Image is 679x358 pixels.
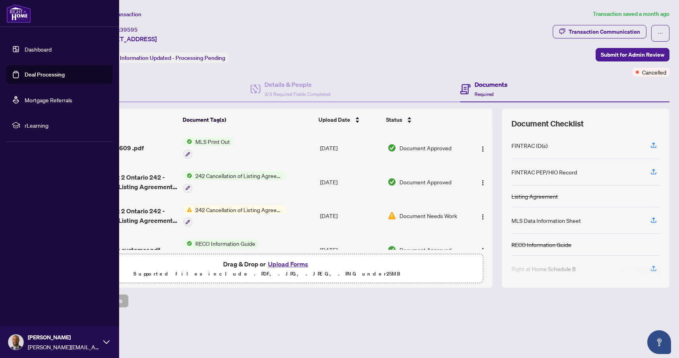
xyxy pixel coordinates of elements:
[511,192,558,201] div: Listing Agreement
[51,254,482,283] span: Drag & Drop orUpload FormsSupported files include .PDF, .JPG, .JPEG, .PNG under25MB
[475,91,494,97] span: Required
[192,205,286,214] span: 242 Cancellation of Listing Agreement - Authority to Offer for Sale
[25,96,72,103] a: Mortgage Referrals
[317,165,384,199] td: [DATE]
[192,239,258,248] span: RECO Information Guide
[28,333,99,342] span: [PERSON_NAME]
[511,168,577,176] div: FINTRAC PEP/HIO Record
[183,171,286,193] button: Status Icon242 Cancellation of Listing Agreement - Authority to Offer for Sale
[315,109,382,131] th: Upload Date
[25,71,65,78] a: Deal Processing
[399,144,451,152] span: Document Approved
[120,54,225,61] span: Information Updated - Processing Pending
[386,115,402,124] span: Status
[264,91,330,97] span: 3/3 Required Fields Completed
[183,137,233,159] button: Status IconMLS Print Out
[511,216,581,225] div: MLS Data Information Sheet
[383,109,467,131] th: Status
[388,211,396,220] img: Document Status
[183,239,258,260] button: Status IconRECO Information Guide
[511,240,571,249] div: RECO Information Guide
[317,131,384,165] td: [DATE]
[399,245,451,254] span: Document Approved
[399,211,457,220] span: Document Needs Work
[71,109,180,131] th: (5) File Name
[388,178,396,186] img: Document Status
[192,137,233,146] span: MLS Print Out
[399,178,451,186] span: Document Approved
[476,243,489,256] button: Logo
[74,206,177,225] span: 102 Aspen Part 2 Ontario 242 - Cancellation of Listing Agreement Authority to Offer for Sale.pdf
[480,146,486,152] img: Logo
[99,11,141,18] span: View Transaction
[183,239,192,248] img: Status Icon
[28,343,99,351] span: [PERSON_NAME][EMAIL_ADDRESS][DOMAIN_NAME]
[476,142,489,154] button: Logo
[475,80,507,89] h4: Documents
[266,259,311,269] button: Upload Forms
[98,34,157,44] span: [STREET_ADDRESS]
[183,205,192,214] img: Status Icon
[179,109,315,131] th: Document Tag(s)
[120,26,138,33] span: 39595
[480,180,486,186] img: Logo
[388,144,396,152] img: Document Status
[192,171,286,180] span: 242 Cancellation of Listing Agreement - Authority to Offer for Sale
[569,25,640,38] div: Transaction Communication
[642,68,666,77] span: Cancelled
[25,121,107,130] span: rLearning
[553,25,646,38] button: Transaction Communication
[264,80,330,89] h4: Details & People
[183,137,192,146] img: Status Icon
[476,209,489,222] button: Logo
[593,10,669,19] article: Transaction saved a month ago
[480,214,486,220] img: Logo
[74,172,177,191] span: 102 Aspen Part 2 Ontario 242 - Cancellation of Listing Agreement Authority to Offer for Sale EXEC...
[56,269,478,279] p: Supported files include .PDF, .JPG, .JPEG, .PNG under 25 MB
[511,141,548,150] div: FINTRAC ID(s)
[511,118,584,129] span: Document Checklist
[183,171,192,180] img: Status Icon
[596,48,669,61] button: Submit for Admin Review
[388,245,396,254] img: Document Status
[480,247,486,254] img: Logo
[98,52,228,63] div: Status:
[601,48,664,61] span: Submit for Admin Review
[647,330,671,354] button: Open asap
[476,176,489,188] button: Logo
[317,233,384,267] td: [DATE]
[318,115,350,124] span: Upload Date
[658,31,663,36] span: ellipsis
[25,46,52,53] a: Dashboard
[317,199,384,233] td: [DATE]
[6,4,31,23] img: logo
[8,335,23,350] img: Profile Icon
[511,264,576,273] div: Right at Home Schedule B
[183,205,286,227] button: Status Icon242 Cancellation of Listing Agreement - Authority to Offer for Sale
[223,259,311,269] span: Drag & Drop or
